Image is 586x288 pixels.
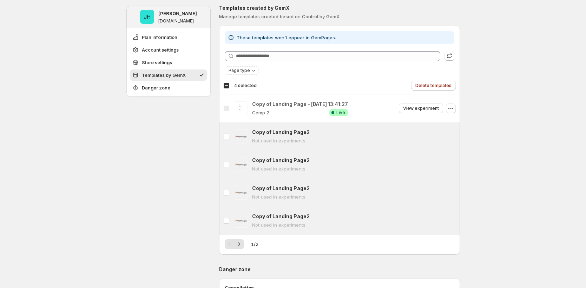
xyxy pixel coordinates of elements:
button: Store settings [130,57,207,68]
img: Copy of Landing Page2 [234,158,248,172]
p: Copy of Landing Page2 [252,157,310,164]
p: Copy of Landing Page2 [252,129,310,136]
span: Page type [229,68,250,73]
p: Not used in experiments [252,221,310,228]
p: Not used in experiments [252,193,310,200]
span: Store settings [142,59,172,66]
button: Account settings [130,44,207,55]
img: Copy of Landing Page2 [234,129,248,143]
button: Delete templates [411,81,456,91]
text: JH [144,13,151,20]
p: Copy of Landing Page - [DATE] 13:41:27 [252,101,348,108]
span: 4 selected [234,83,257,88]
nav: Pagination [225,239,244,249]
span: Delete templates [415,83,452,88]
span: These templates won't appear in GemPages. [237,35,336,40]
p: Templates created by GemX [219,5,460,12]
p: Danger zone [219,266,460,273]
span: Manage templates created based on Control by GemX. [219,14,341,19]
img: Copy of Landing Page2 [234,186,248,200]
span: Live [336,110,345,115]
p: Not used in experiments [252,137,310,144]
p: Copy of Landing Page2 [252,213,310,220]
img: Copy of Landing Page - Sep 11, 13:41:27 [234,101,248,115]
p: [PERSON_NAME] [158,10,197,17]
span: Account settings [142,46,179,53]
span: Danger zone [142,84,170,91]
button: Page type [225,67,258,74]
button: View experiment [399,103,443,113]
p: [DOMAIN_NAME] [158,18,194,24]
p: Copy of Landing Page2 [252,185,310,192]
button: Plan information [130,32,207,43]
p: Not used in experiments [252,165,310,172]
p: Camp 2 [252,109,269,116]
button: Next [234,239,244,249]
span: Templates by GemX [142,72,186,79]
img: Copy of Landing Page2 [234,214,248,228]
span: Jena Hoang [140,10,154,24]
button: Danger zone [130,82,207,93]
button: Templates by GemX [130,69,207,81]
span: Plan information [142,34,177,41]
span: 1 / 2 [251,241,258,248]
span: View experiment [403,106,439,111]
